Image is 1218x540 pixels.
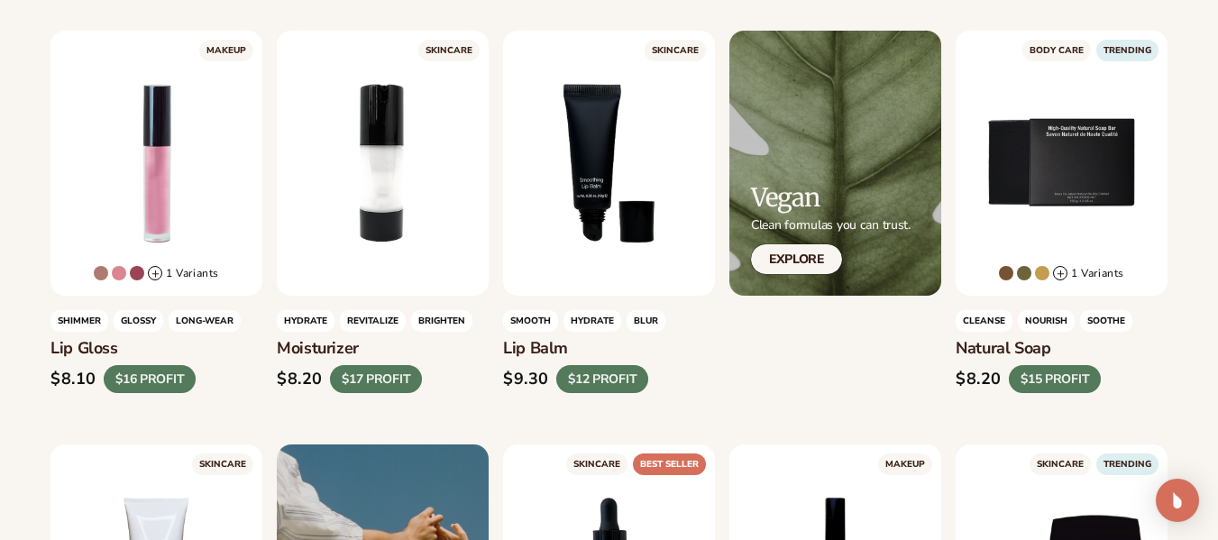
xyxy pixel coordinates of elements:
div: $16 PROFIT [104,366,196,394]
a: Explore [751,244,842,274]
h3: Natural Soap [956,339,1168,359]
span: BRIGHTEN [411,310,472,332]
span: BLUR [627,310,665,332]
h3: Lip Gloss [50,339,262,359]
div: $8.20 [277,370,323,389]
h3: Moisturizer [277,339,489,359]
div: $15 PROFIT [1009,366,1101,394]
span: HYDRATE [563,310,621,332]
span: HYDRATE [277,310,334,332]
span: Cleanse [956,310,1012,332]
div: $17 PROFIT [330,366,422,394]
h2: Vegan [751,184,911,212]
p: Clean formulas you can trust. [751,217,911,233]
span: SMOOTH [503,310,558,332]
div: $8.10 [50,370,96,389]
span: GLOSSY [114,310,163,332]
div: Open Intercom Messenger [1156,479,1199,522]
span: NOURISH [1018,310,1075,332]
span: REVITALIZE [340,310,406,332]
span: LONG-WEAR [169,310,241,332]
span: SOOTHE [1080,310,1132,332]
div: $12 PROFIT [556,366,648,394]
span: Shimmer [50,310,108,332]
div: $8.20 [956,370,1002,389]
div: $9.30 [503,370,549,389]
h3: Lip Balm [503,339,715,359]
